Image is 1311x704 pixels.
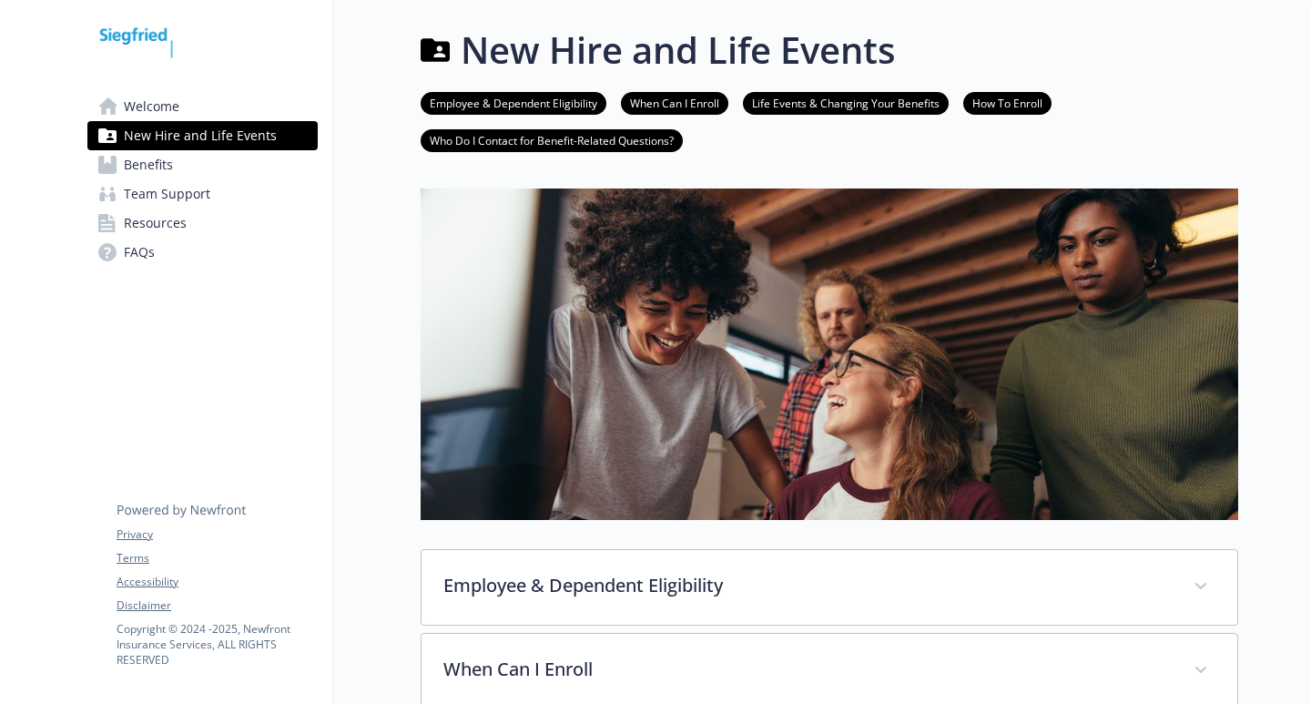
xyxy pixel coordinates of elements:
[87,179,318,209] a: Team Support
[421,94,606,111] a: Employee & Dependent Eligibility
[743,94,949,111] a: Life Events & Changing Your Benefits
[443,656,1172,683] p: When Can I Enroll
[124,209,187,238] span: Resources
[443,572,1172,599] p: Employee & Dependent Eligibility
[117,621,317,668] p: Copyright © 2024 - 2025 , Newfront Insurance Services, ALL RIGHTS RESERVED
[124,179,210,209] span: Team Support
[124,121,277,150] span: New Hire and Life Events
[87,121,318,150] a: New Hire and Life Events
[963,94,1052,111] a: How To Enroll
[421,131,683,148] a: Who Do I Contact for Benefit-Related Questions?
[421,189,1238,520] img: new hire page banner
[461,23,895,77] h1: New Hire and Life Events
[621,94,728,111] a: When Can I Enroll
[422,550,1237,625] div: Employee & Dependent Eligibility
[124,238,155,267] span: FAQs
[87,150,318,179] a: Benefits
[124,92,179,121] span: Welcome
[117,550,317,566] a: Terms
[117,574,317,590] a: Accessibility
[87,238,318,267] a: FAQs
[117,526,317,543] a: Privacy
[87,92,318,121] a: Welcome
[124,150,173,179] span: Benefits
[87,209,318,238] a: Resources
[117,597,317,614] a: Disclaimer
